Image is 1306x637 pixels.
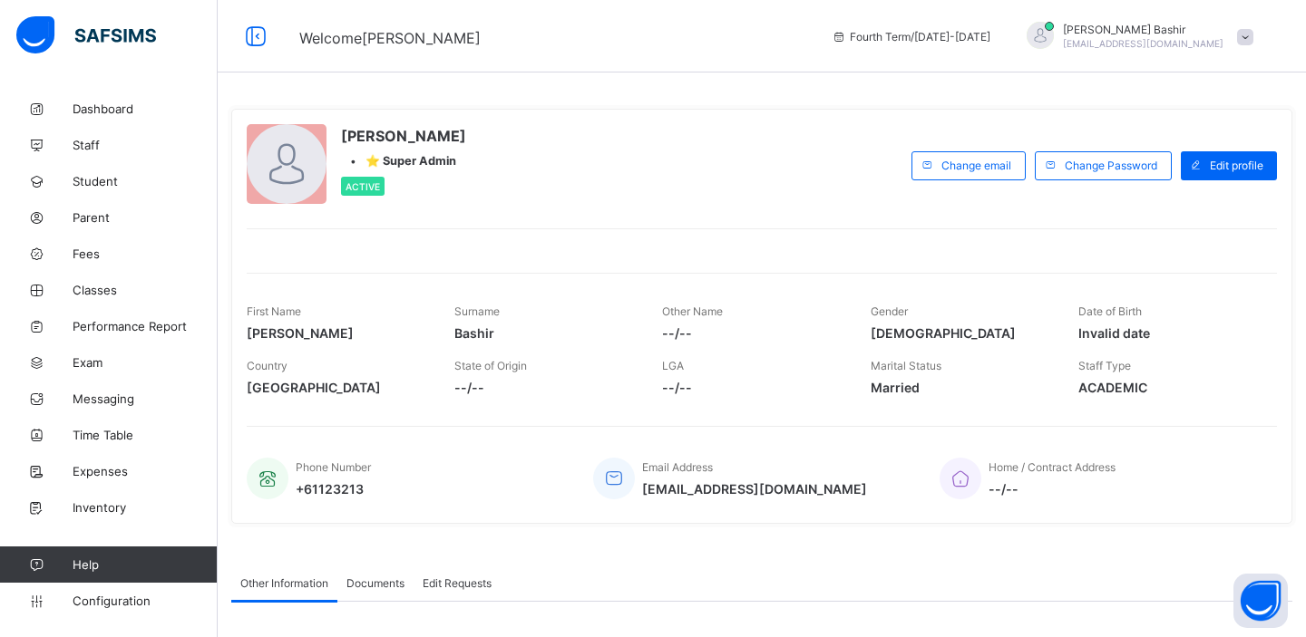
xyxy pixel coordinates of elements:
[346,576,404,590] span: Documents
[989,460,1116,474] span: Home / Contract Address
[871,359,941,372] span: Marital Status
[454,380,635,395] span: --/--
[346,181,380,192] span: Active
[247,304,301,318] span: First Name
[423,576,492,590] span: Edit Requests
[240,576,328,590] span: Other Information
[73,246,218,261] span: Fees
[1065,159,1157,172] span: Change Password
[941,159,1011,172] span: Change email
[73,594,217,608] span: Configuration
[662,359,684,372] span: LGA
[365,154,456,168] span: ⭐ Super Admin
[73,138,218,152] span: Staff
[73,355,218,370] span: Exam
[871,304,908,318] span: Gender
[871,380,1051,395] span: Married
[296,460,371,474] span: Phone Number
[454,325,635,341] span: Bashir
[247,359,288,372] span: Country
[832,30,990,43] span: session/term information
[454,304,500,318] span: Surname
[871,325,1051,341] span: [DEMOGRAPHIC_DATA]
[662,325,843,341] span: --/--
[73,428,218,442] span: Time Table
[642,460,713,474] span: Email Address
[299,29,481,47] span: Welcome [PERSON_NAME]
[73,500,218,515] span: Inventory
[73,283,218,297] span: Classes
[1063,23,1223,36] span: [PERSON_NAME] Bashir
[73,391,218,406] span: Messaging
[16,16,156,54] img: safsims
[73,210,218,225] span: Parent
[73,319,218,333] span: Performance Report
[73,174,218,188] span: Student
[1009,22,1262,52] div: HamidBashir
[1233,574,1288,628] button: Open asap
[1063,38,1223,49] span: [EMAIL_ADDRESS][DOMAIN_NAME]
[296,481,371,497] span: +61123213
[642,481,867,497] span: [EMAIL_ADDRESS][DOMAIN_NAME]
[1078,304,1142,318] span: Date of Birth
[247,380,427,395] span: [GEOGRAPHIC_DATA]
[989,481,1116,497] span: --/--
[662,304,723,318] span: Other Name
[73,557,217,572] span: Help
[73,464,218,478] span: Expenses
[341,154,466,168] div: •
[1078,359,1131,372] span: Staff Type
[454,359,527,372] span: State of Origin
[1210,159,1263,172] span: Edit profile
[1078,380,1259,395] span: ACADEMIC
[247,325,427,341] span: [PERSON_NAME]
[662,380,843,395] span: --/--
[1078,325,1259,341] span: Invalid date
[341,127,466,145] span: [PERSON_NAME]
[73,101,218,116] span: Dashboard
